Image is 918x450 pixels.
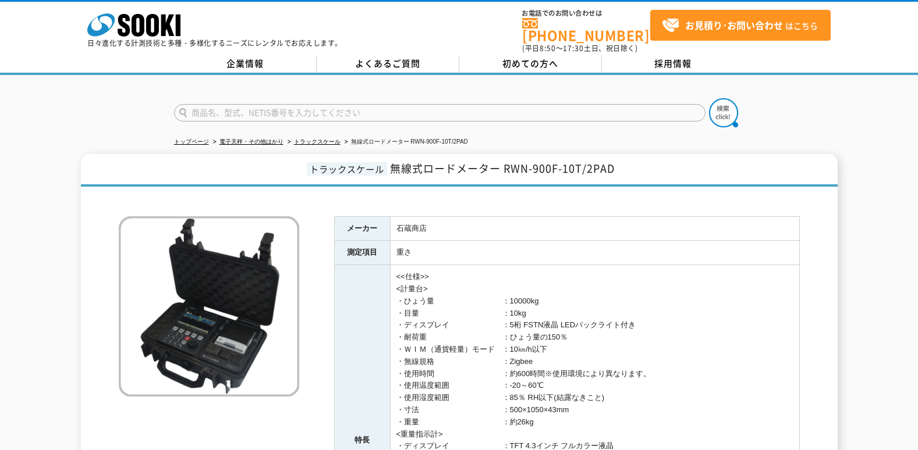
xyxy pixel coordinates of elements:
a: よくあるご質問 [317,55,459,73]
span: 無線式ロードメーター RWN-900F-10T/2PAD [390,160,615,176]
span: (平日 ～ 土日、祝日除く) [522,43,637,53]
span: 8:50 [540,43,556,53]
span: 初めての方へ [502,57,558,70]
td: 重さ [390,241,799,265]
span: トラックスケール [307,162,387,176]
a: 電子天秤・その他はかり [219,138,283,145]
a: お見積り･お問い合わせはこちら [650,10,831,41]
img: 無線式ロードメーター RWN-900F-10T/2PAD [119,216,299,397]
span: お電話でのお問い合わせは [522,10,650,17]
a: トラックスケール [294,138,341,145]
a: 初めての方へ [459,55,602,73]
img: btn_search.png [709,98,738,127]
input: 商品名、型式、NETIS番号を入力してください [174,104,706,122]
p: 日々進化する計測技術と多種・多様化するニーズにレンタルでお応えします。 [87,40,342,47]
td: 石蔵商店 [390,216,799,241]
strong: お見積り･お問い合わせ [685,18,783,32]
li: 無線式ロードメーター RWN-900F-10T/2PAD [342,136,468,148]
a: 企業情報 [174,55,317,73]
a: 採用情報 [602,55,745,73]
span: 17:30 [563,43,584,53]
span: はこちら [662,17,818,34]
a: [PHONE_NUMBER] [522,18,650,42]
th: 測定項目 [334,241,390,265]
th: メーカー [334,216,390,241]
a: トップページ [174,138,209,145]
